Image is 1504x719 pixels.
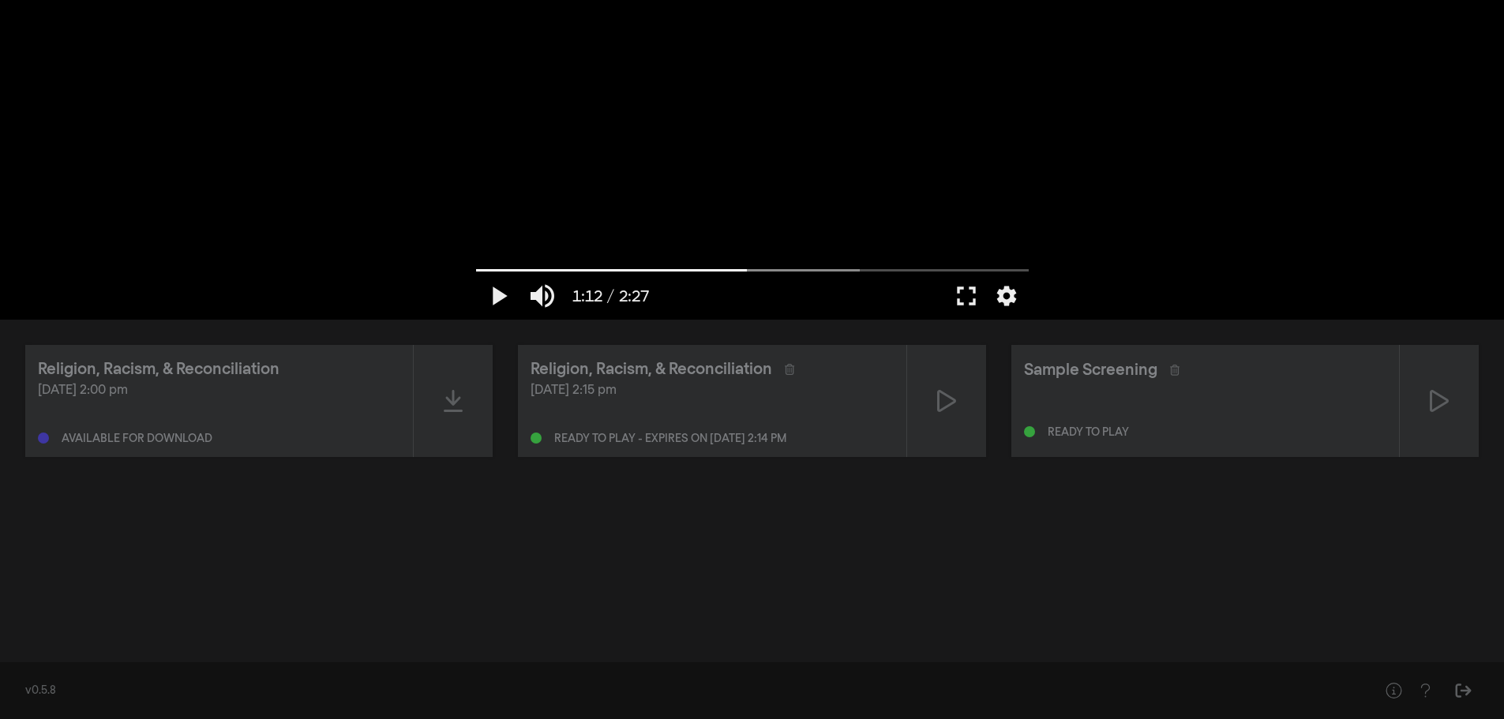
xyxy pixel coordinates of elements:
div: Ready to play [1048,427,1129,438]
button: Help [1409,675,1441,706]
div: v0.5.8 [25,683,1346,699]
div: Religion, Racism, & Reconciliation [531,358,772,381]
div: Ready to play - expires on [DATE] 2:14 pm [554,433,786,444]
div: [DATE] 2:15 pm [531,381,893,400]
button: Mute [520,272,564,320]
div: Sample Screening [1024,358,1157,382]
div: Available for download [62,433,212,444]
button: 1:12 / 2:27 [564,272,657,320]
button: Play [476,272,520,320]
div: Religion, Racism, & Reconciliation [38,358,279,381]
button: More settings [988,272,1025,320]
button: Help [1378,675,1409,706]
button: Sign Out [1447,675,1479,706]
div: [DATE] 2:00 pm [38,381,400,400]
button: Full screen [944,272,988,320]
